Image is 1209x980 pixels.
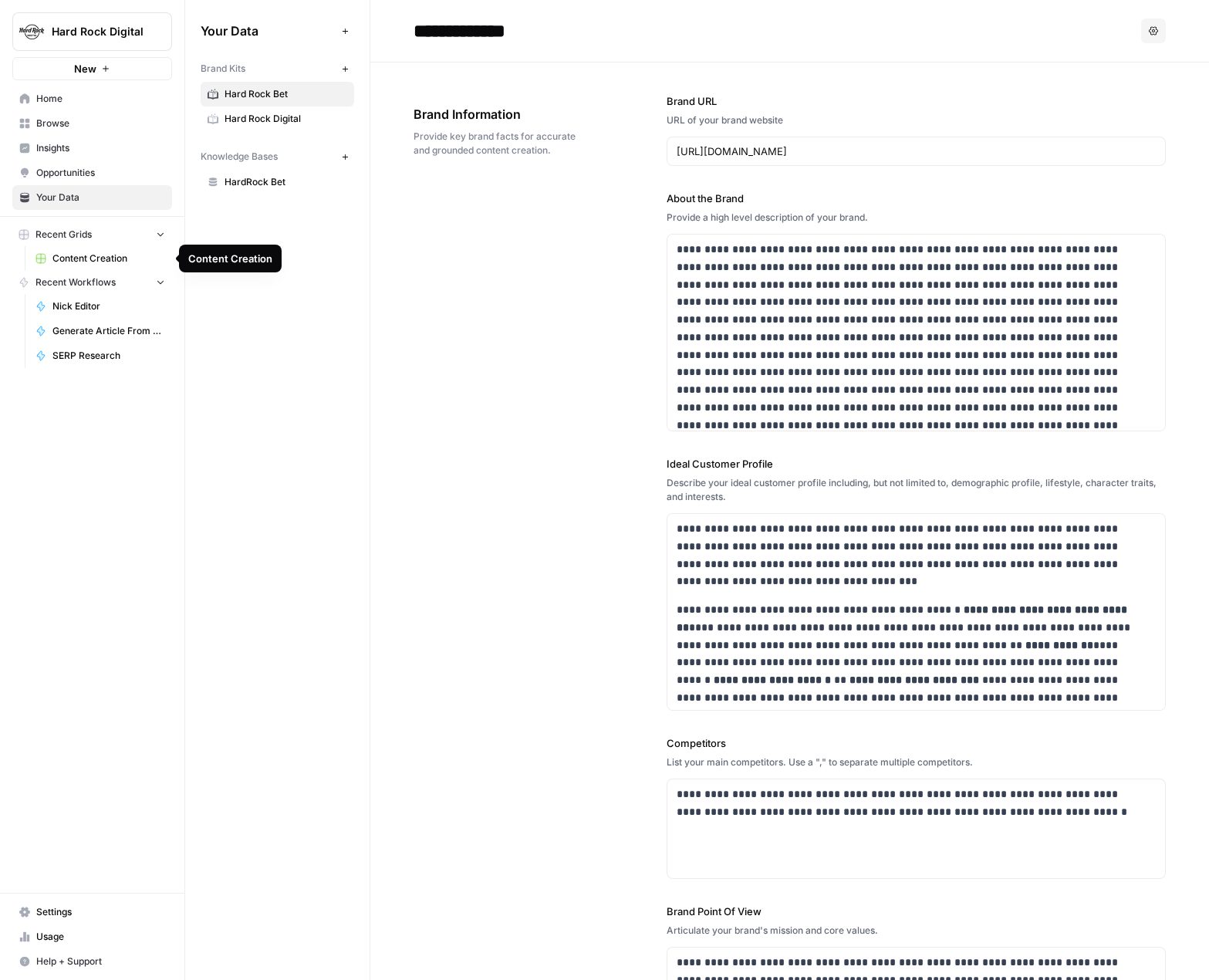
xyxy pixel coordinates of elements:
[201,22,336,40] span: Your Data
[201,106,354,131] a: Hard Rock Digital
[225,112,347,126] span: Hard Rock Digital
[667,735,1166,751] label: Competitors
[12,900,172,924] a: Settings
[677,144,1156,159] input: www.sundaysoccer.com
[36,141,165,155] span: Insights
[12,949,172,974] button: Help + Support
[667,191,1166,206] label: About the Brand
[201,62,245,76] span: Brand Kits
[18,18,46,46] img: Hard Rock Digital Logo
[36,166,165,180] span: Opportunities
[36,930,165,944] span: Usage
[52,324,165,338] span: Generate Article From Outline
[225,87,347,101] span: Hard Rock Bet
[29,294,172,319] a: Nick Editor
[12,57,172,80] button: New
[12,271,172,294] button: Recent Workflows
[35,275,116,289] span: Recent Workflows
[74,61,96,76] span: New
[201,82,354,106] a: Hard Rock Bet
[667,211,1166,225] div: Provide a high level description of your brand.
[29,319,172,343] a: Generate Article From Outline
[36,191,165,204] span: Your Data
[201,170,354,194] a: HardRock Bet
[667,456,1166,471] label: Ideal Customer Profile
[667,93,1166,109] label: Brand URL
[36,117,165,130] span: Browse
[667,904,1166,919] label: Brand Point Of View
[225,175,347,189] span: HardRock Bet
[36,955,165,968] span: Help + Support
[12,185,172,210] a: Your Data
[12,924,172,949] a: Usage
[29,246,172,271] a: Content Creation
[12,161,172,185] a: Opportunities
[52,24,145,39] span: Hard Rock Digital
[52,349,165,363] span: SERP Research
[667,476,1166,504] div: Describe your ideal customer profile including, but not limited to, demographic profile, lifestyl...
[36,92,165,106] span: Home
[52,252,165,265] span: Content Creation
[414,105,580,123] span: Brand Information
[667,755,1166,769] div: List your main competitors. Use a "," to separate multiple competitors.
[667,113,1166,127] div: URL of your brand website
[12,223,172,246] button: Recent Grids
[188,251,272,266] div: Content Creation
[12,12,172,51] button: Workspace: Hard Rock Digital
[12,86,172,111] a: Home
[35,228,92,242] span: Recent Grids
[36,905,165,919] span: Settings
[52,299,165,313] span: Nick Editor
[414,130,580,157] span: Provide key brand facts for accurate and grounded content creation.
[12,111,172,136] a: Browse
[667,924,1166,938] div: Articulate your brand's mission and core values.
[12,136,172,161] a: Insights
[201,150,278,164] span: Knowledge Bases
[29,343,172,368] a: SERP Research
